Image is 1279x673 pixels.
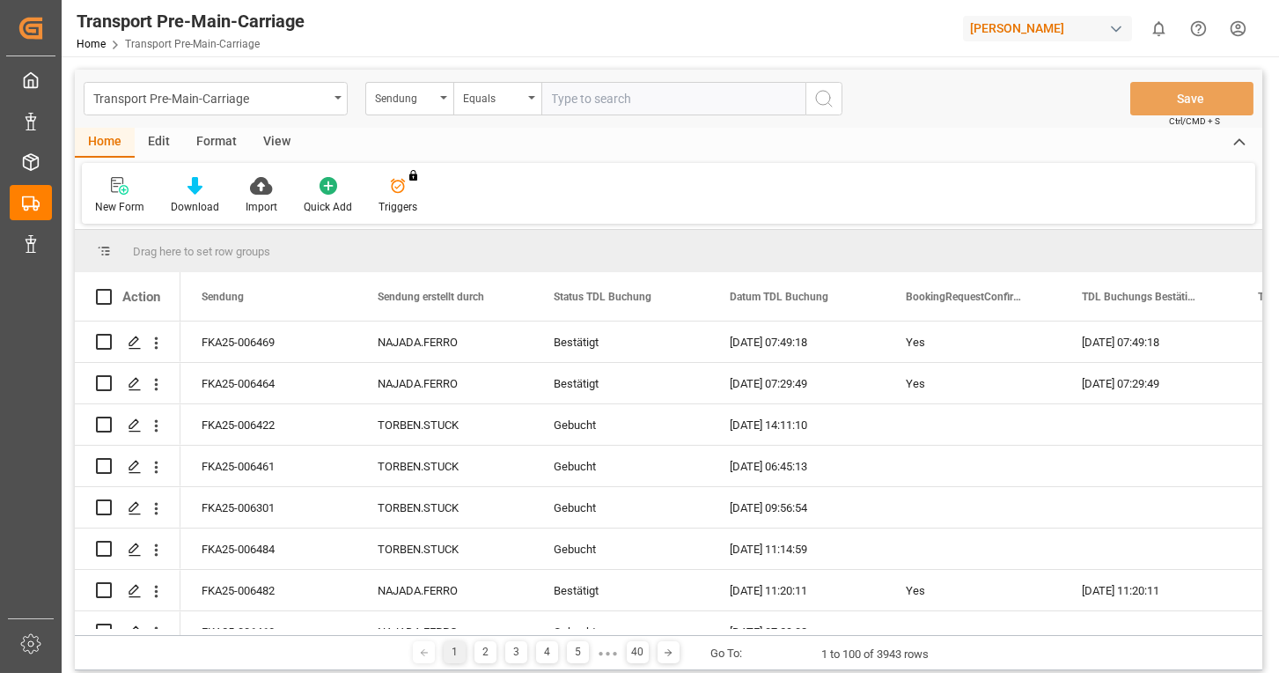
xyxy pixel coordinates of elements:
div: Yes [906,322,1040,363]
div: [DATE] 11:20:11 [1061,570,1237,610]
div: Edit [135,128,183,158]
div: [PERSON_NAME] [963,16,1132,41]
button: search button [805,82,842,115]
div: Bestätigt [554,322,687,363]
button: open menu [453,82,541,115]
div: 2 [474,641,496,663]
div: FKA25-006463 [180,611,357,652]
a: Home [77,38,106,50]
div: TORBEN.STUCK [357,446,533,486]
div: 40 [627,641,649,663]
button: show 0 new notifications [1139,9,1179,48]
div: Sendung [375,86,435,107]
div: FKA25-006469 [180,322,357,362]
div: ● ● ● [598,647,617,660]
div: Gebucht [554,447,687,487]
div: Press SPACE to select this row. [75,529,180,570]
div: Go To: [710,645,742,662]
div: 1 [444,641,466,663]
div: Gebucht [554,405,687,446]
div: 1 to 100 of 3943 rows [821,646,929,663]
div: NAJADA.FERRO [357,611,533,652]
div: 3 [505,641,527,663]
button: open menu [84,82,348,115]
div: FKA25-006422 [180,404,357,445]
div: Bestätigt [554,364,687,404]
div: [DATE] 06:45:13 [709,446,885,486]
span: BookingRequestConfirmation [906,291,1024,303]
div: Action [122,289,160,305]
div: Gebucht [554,529,687,570]
div: Gebucht [554,612,687,653]
div: TORBEN.STUCK [357,529,533,569]
div: Press SPACE to select this row. [75,363,180,404]
span: Status TDL Buchung [554,291,651,303]
div: FKA25-006461 [180,446,357,486]
div: [DATE] 09:56:54 [709,487,885,528]
div: FKA25-006482 [180,570,357,610]
div: [DATE] 11:20:11 [709,570,885,610]
div: Transport Pre-Main-Carriage [77,8,305,34]
div: NAJADA.FERRO [357,570,533,610]
div: 5 [567,641,589,663]
div: FKA25-006484 [180,529,357,569]
span: Datum TDL Buchung [730,291,828,303]
div: Import [246,199,277,215]
div: [DATE] 07:29:49 [709,363,885,403]
button: [PERSON_NAME] [963,11,1139,45]
div: Download [171,199,219,215]
div: Home [75,128,135,158]
div: Format [183,128,250,158]
div: New Form [95,199,144,215]
div: Press SPACE to select this row. [75,446,180,487]
div: Press SPACE to select this row. [75,404,180,446]
div: Press SPACE to select this row. [75,611,180,653]
button: Help Center [1179,9,1218,48]
div: Yes [906,571,1040,611]
div: [DATE] 11:14:59 [709,529,885,569]
div: TORBEN.STUCK [357,404,533,445]
div: Bestätigt [554,571,687,611]
div: 4 [536,641,558,663]
div: Transport Pre-Main-Carriage [93,86,328,108]
span: Ctrl/CMD + S [1169,115,1220,128]
div: [DATE] 07:49:18 [709,322,885,362]
div: NAJADA.FERRO [357,322,533,362]
button: Save [1130,82,1253,115]
div: [DATE] 07:49:18 [1061,322,1237,362]
span: Drag here to set row groups [133,245,270,258]
div: Yes [906,364,1040,404]
div: Press SPACE to select this row. [75,570,180,611]
span: Sendung erstellt durch [378,291,484,303]
span: TDL Buchungs Bestätigungs Datum [1082,291,1200,303]
div: Quick Add [304,199,352,215]
div: Gebucht [554,488,687,529]
div: [DATE] 14:11:10 [709,404,885,445]
div: View [250,128,304,158]
div: TORBEN.STUCK [357,487,533,528]
div: Equals [463,86,523,107]
span: Sendung [202,291,244,303]
div: FKA25-006464 [180,363,357,403]
div: [DATE] 07:29:08 [709,611,885,652]
button: open menu [365,82,453,115]
div: Press SPACE to select this row. [75,487,180,529]
div: Press SPACE to select this row. [75,322,180,363]
input: Type to search [541,82,805,115]
div: FKA25-006301 [180,487,357,528]
div: [DATE] 07:29:49 [1061,363,1237,403]
div: NAJADA.FERRO [357,363,533,403]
